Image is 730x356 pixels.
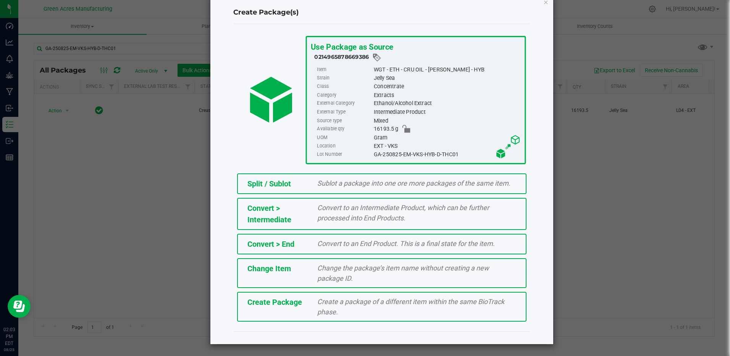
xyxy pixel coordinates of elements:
[317,108,372,116] label: External Type
[373,74,520,82] div: Jelly Sea
[373,133,520,142] div: Gram
[317,264,489,282] span: Change the package’s item name without creating a new package ID.
[247,298,302,307] span: Create Package
[373,99,520,108] div: Ethanol/Alcohol Extract
[247,264,291,273] span: Change Item
[373,83,520,91] div: Concentrate
[317,133,372,142] label: UOM
[317,239,495,248] span: Convert to an End Product. This is a final state for the item.
[233,8,530,18] h4: Create Package(s)
[317,83,372,91] label: Class
[373,117,520,125] div: Mixed
[310,42,393,52] span: Use Package as Source
[317,298,504,316] span: Create a package of a different item within the same BioTrack phase.
[317,204,489,222] span: Convert to an Intermediate Product, which can be further processed into End Products.
[317,91,372,99] label: Category
[317,142,372,150] label: Location
[317,179,510,187] span: Sublot a package into one ore more packages of the same item.
[317,150,372,159] label: Lot Number
[373,142,520,150] div: EXT - VKS
[317,65,372,74] label: Item
[247,179,291,188] span: Split / Sublot
[373,150,520,159] div: GA-250825-EM-VKS-HYB-D-THC01
[8,295,31,318] iframe: Resource center
[373,91,520,99] div: Extracts
[317,99,372,108] label: External Category
[317,74,372,82] label: Strain
[317,125,372,133] label: Available qty
[373,108,520,116] div: Intermediate Product
[317,117,372,125] label: Source type
[373,65,520,74] div: WGT - ETH - CRU OIL - [PERSON_NAME] - HYB
[314,53,521,62] div: 0214965878669386
[247,239,294,249] span: Convert > End
[247,204,291,224] span: Convert > Intermediate
[373,125,398,133] span: 16193.5 g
